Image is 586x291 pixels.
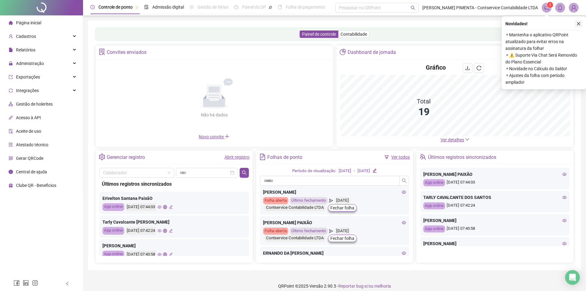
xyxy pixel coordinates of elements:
[163,253,167,257] span: global
[9,156,13,160] span: qrcode
[169,229,173,233] span: edit
[186,111,242,118] div: Não há dados
[391,155,410,160] a: Ver todos
[98,5,133,10] span: Controle de ponto
[569,3,578,12] img: 88555
[189,5,194,9] span: sun
[340,49,346,55] span: pie-chart
[225,134,229,139] span: plus
[565,270,580,285] div: Open Intercom Messenger
[16,169,47,174] span: Central de ajuda
[290,197,328,204] div: Último fechamento
[263,228,288,235] div: Folha aberta
[440,137,464,142] span: Ver detalhes
[544,5,549,10] span: notification
[126,251,156,258] div: [DATE] 07:40:58
[126,203,156,211] div: [DATE] 07:44:03
[505,20,528,27] span: Novidades !
[329,228,333,235] span: send
[9,21,13,25] span: home
[422,4,538,11] span: [PERSON_NAME] PIMENTA - Contservice Contabilidade LTDA
[423,202,445,209] div: App online
[263,219,406,226] div: [PERSON_NAME] PAIXÃO
[242,5,266,10] span: Painel do DP
[9,170,13,174] span: info-circle
[23,280,29,286] span: linkedin
[9,143,13,147] span: solution
[423,194,567,201] div: TARLY CAVALCANTE DOS SANTOS
[16,88,39,93] span: Integrações
[423,171,567,178] div: [PERSON_NAME] PAIXÃO
[423,225,445,232] div: App online
[157,229,161,233] span: eye
[562,172,567,176] span: eye
[16,115,41,120] span: Acesso à API
[549,3,551,7] span: 1
[225,155,249,160] a: Abrir registro
[505,65,582,72] span: ⚬ Novidade no Cálculo do Saldo!
[99,154,105,160] span: setting
[234,5,238,9] span: dashboard
[465,137,469,142] span: down
[402,190,406,194] span: eye
[411,6,415,10] span: search
[278,5,282,9] span: book
[547,2,553,8] sup: 1
[9,88,13,93] span: sync
[65,281,70,286] span: left
[102,227,124,235] div: App online
[9,61,13,66] span: lock
[265,235,325,242] div: Contservice Contabilidade LTDA
[423,240,567,247] div: [PERSON_NAME]
[505,52,582,65] span: ⚬ ⚠️ Suporte Via Chat Será Removido do Plano Essencial
[263,250,406,257] div: ERNANDO DA [PERSON_NAME]
[169,253,173,257] span: edit
[16,129,41,134] span: Aceite de uso
[16,34,36,39] span: Cadastros
[14,280,20,286] span: facebook
[562,195,567,200] span: eye
[428,152,496,163] div: Últimos registros sincronizados
[163,229,167,233] span: global
[348,47,396,58] div: Dashboard de jornada
[330,235,354,242] span: Fechar folha
[16,102,53,107] span: Gestão de holerites
[16,183,56,188] span: Clube QR - Beneficios
[152,5,184,10] span: Admissão digital
[102,203,124,211] div: App online
[267,152,302,163] div: Folhas de ponto
[102,219,246,225] div: Tarly Cavalcante [PERSON_NAME]
[286,5,325,10] span: Folha de pagamento
[107,47,146,58] div: Convites enviados
[102,195,246,202] div: Erivelton Santana PaixãO
[242,170,247,175] span: search
[32,280,38,286] span: instagram
[423,225,567,232] div: [DATE] 07:40:58
[354,168,355,174] div: -
[199,134,229,139] span: Novo convite
[9,75,13,79] span: export
[335,228,350,235] div: [DATE]
[402,220,406,225] span: eye
[16,47,35,52] span: Relatórios
[9,129,13,133] span: audit
[330,204,354,211] span: Fechar folha
[562,218,567,223] span: eye
[102,180,246,188] div: Últimos registros sincronizados
[338,284,391,289] span: Reportar bug e/ou melhoria
[290,228,328,235] div: Último fechamento
[157,205,161,209] span: eye
[9,34,13,38] span: user-add
[557,5,563,10] span: bell
[9,102,13,106] span: apartment
[357,168,370,174] div: [DATE]
[9,183,13,188] span: gift
[16,75,40,79] span: Exportações
[423,217,567,224] div: [PERSON_NAME]
[135,6,139,9] span: pushpin
[440,137,469,142] a: Ver detalhes down
[329,197,333,204] span: send
[373,168,377,172] span: edit
[339,168,351,174] div: [DATE]
[16,142,48,147] span: Atestado técnico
